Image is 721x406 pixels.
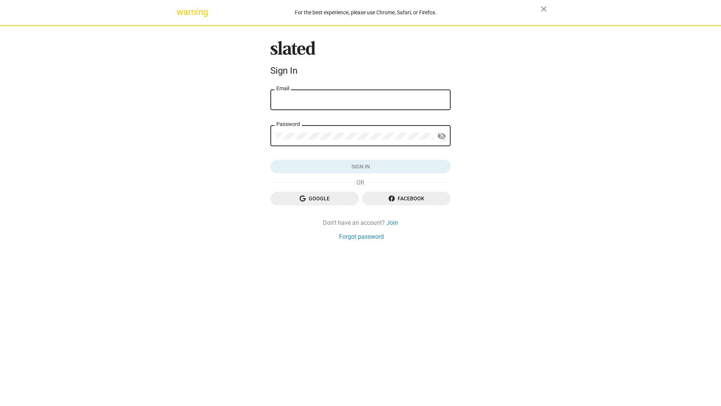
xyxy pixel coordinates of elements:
[191,8,541,18] div: For the best experience, please use Chrome, Safari, or Firefox.
[176,8,186,17] mat-icon: warning
[437,130,446,142] mat-icon: visibility_off
[339,233,384,241] a: Forgot password
[270,219,451,227] div: Don't have an account?
[270,41,451,79] sl-branding: Sign In
[270,192,359,205] button: Google
[539,5,548,14] mat-icon: close
[368,192,445,205] span: Facebook
[276,192,353,205] span: Google
[362,192,451,205] button: Facebook
[386,219,398,227] a: Join
[270,65,451,76] div: Sign In
[434,129,449,144] button: Show password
